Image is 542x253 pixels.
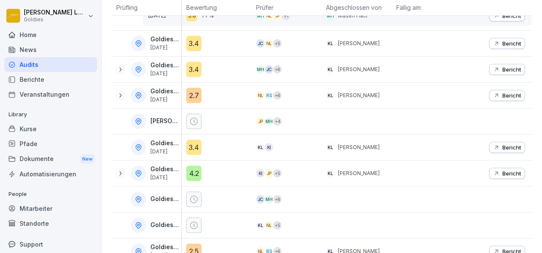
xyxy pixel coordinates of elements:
div: + 6 [273,65,282,74]
p: Goldies Kudamm [150,195,180,203]
div: MH [265,195,273,204]
button: Bericht [489,142,525,153]
a: Standorte [4,216,97,231]
p: Bericht [502,66,521,73]
p: Library [4,108,97,121]
a: Pfade [4,136,97,151]
div: RS [265,91,273,100]
p: Goldies [GEOGRAPHIC_DATA] [150,36,180,43]
div: + 5 [273,221,282,230]
p: Goldies Köln [150,166,180,173]
a: DokumenteNew [4,151,97,167]
div: JC [265,65,273,74]
p: Prüfling [116,3,177,12]
div: + 5 [273,39,282,48]
div: KL [326,143,334,152]
p: [PERSON_NAME] Loska [24,9,86,16]
a: Veranstaltungen [4,87,97,102]
button: Bericht [489,38,525,49]
a: Kurse [4,121,97,136]
div: 3.4 [186,62,202,77]
a: Berichte [4,72,97,87]
button: Bericht [489,90,525,101]
div: KL [256,221,265,230]
div: KL [256,143,265,152]
p: [DATE] [150,71,180,77]
a: Home [4,27,97,42]
p: [PERSON_NAME] [338,40,380,47]
div: New [80,154,95,164]
div: NL [265,39,273,48]
p: [DATE] [150,149,180,155]
div: KL [326,91,334,100]
a: Automatisierungen [4,167,97,181]
p: Goldies Friedrichshain [150,62,180,69]
p: Bericht [502,40,521,47]
div: KL [326,65,334,74]
div: NL [265,221,273,230]
p: [DATE] [150,175,180,181]
p: Bericht [502,170,521,177]
p: Goldies [GEOGRAPHIC_DATA] [150,140,180,147]
p: Goldies [24,17,86,23]
p: [PERSON_NAME] [338,92,380,99]
p: Bericht [502,92,521,99]
div: 4.2 [186,166,202,181]
div: Dokumente [4,151,97,167]
div: MH [256,65,265,74]
button: Bericht [489,168,525,179]
p: [PERSON_NAME] [338,66,380,73]
div: KL [326,39,334,48]
div: KL [326,169,334,178]
div: KI [265,143,273,152]
div: JC [256,195,265,204]
p: [PERSON_NAME] [338,144,380,151]
p: [PERSON_NAME] [338,170,380,177]
div: KI [256,169,265,178]
div: Jp [256,117,265,126]
div: + 6 [273,91,282,100]
p: People [4,187,97,201]
div: Jp [265,169,273,178]
p: [PERSON_NAME]´s HQ [150,118,180,125]
button: Bericht [489,64,525,75]
div: 3.4 [186,140,202,155]
p: Goldies [GEOGRAPHIC_DATA] [150,221,180,229]
div: + 6 [273,195,282,204]
a: Audits [4,57,97,72]
div: NL [256,91,265,100]
div: + 5 [273,169,282,178]
div: MH [265,117,273,126]
p: Bewertung [186,3,248,12]
p: Abgeschlossen von [326,3,387,12]
a: Mitarbeiter [4,201,97,216]
div: 3.4 [186,36,202,51]
p: [DATE] [150,97,180,103]
p: [DATE] [150,45,180,51]
div: Support [4,237,97,252]
div: + 4 [273,117,282,126]
div: 2.7 [186,88,202,103]
p: Goldies Oranienstraße [150,244,180,251]
p: Goldies Gräfestraße [150,88,180,95]
div: JC [256,39,265,48]
a: News [4,42,97,57]
p: Bericht [502,144,521,151]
